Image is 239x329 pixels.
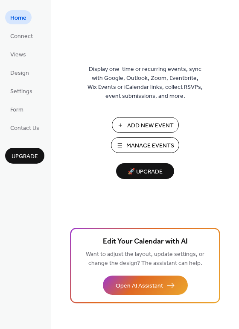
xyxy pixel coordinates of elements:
[112,117,179,133] button: Add New Event
[5,10,32,24] a: Home
[111,137,179,153] button: Manage Events
[103,276,188,295] button: Open AI Assistant
[126,141,174,150] span: Manage Events
[127,121,174,130] span: Add New Event
[121,166,169,178] span: 🚀 Upgrade
[10,50,26,59] span: Views
[10,124,39,133] span: Contact Us
[10,106,23,115] span: Form
[5,84,38,98] a: Settings
[116,163,174,179] button: 🚀 Upgrade
[12,152,38,161] span: Upgrade
[5,148,44,164] button: Upgrade
[5,120,44,135] a: Contact Us
[10,32,33,41] span: Connect
[116,282,163,291] span: Open AI Assistant
[103,236,188,248] span: Edit Your Calendar with AI
[5,47,31,61] a: Views
[5,102,29,116] a: Form
[5,65,34,79] a: Design
[10,69,29,78] span: Design
[10,87,32,96] span: Settings
[86,249,204,269] span: Want to adjust the layout, update settings, or change the design? The assistant can help.
[10,14,26,23] span: Home
[5,29,38,43] a: Connect
[87,65,203,101] span: Display one-time or recurring events, sync with Google, Outlook, Zoom, Eventbrite, Wix Events or ...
